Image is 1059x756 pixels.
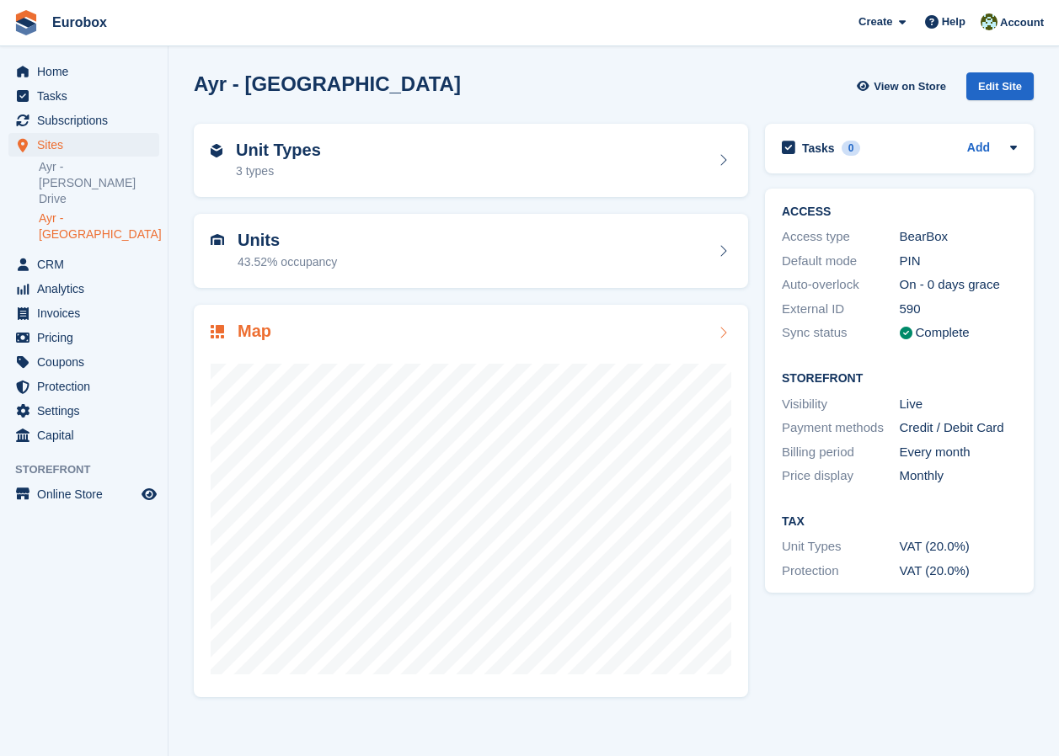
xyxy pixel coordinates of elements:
[8,60,159,83] a: menu
[854,72,953,100] a: View on Store
[874,78,946,95] span: View on Store
[194,72,461,95] h2: Ayr - [GEOGRAPHIC_DATA]
[900,562,1018,581] div: VAT (20.0%)
[45,8,114,36] a: Eurobox
[782,466,900,486] div: Price display
[8,350,159,374] a: menu
[8,277,159,301] a: menu
[39,159,159,207] a: Ayr - [PERSON_NAME] Drive
[1000,14,1044,31] span: Account
[236,141,321,160] h2: Unit Types
[782,275,900,295] div: Auto-overlock
[238,322,271,341] h2: Map
[966,72,1034,107] a: Edit Site
[782,300,900,319] div: External ID
[37,423,138,447] span: Capital
[916,323,970,343] div: Complete
[782,395,900,414] div: Visibility
[782,443,900,462] div: Billing period
[981,13,997,30] img: Lorna Russell
[37,326,138,349] span: Pricing
[967,139,990,158] a: Add
[37,399,138,423] span: Settings
[8,423,159,447] a: menu
[8,84,159,108] a: menu
[900,466,1018,486] div: Monthly
[194,124,748,198] a: Unit Types 3 types
[8,301,159,325] a: menu
[900,395,1018,414] div: Live
[782,562,900,581] div: Protection
[900,537,1018,556] div: VAT (20.0%)
[900,443,1018,462] div: Every month
[37,109,138,132] span: Subscriptions
[238,253,337,271] div: 43.52% occupancy
[37,277,138,301] span: Analytics
[8,375,159,398] a: menu
[139,484,159,504] a: Preview store
[842,141,861,156] div: 0
[782,205,1017,219] h2: ACCESS
[194,214,748,288] a: Units 43.52% occupancy
[900,227,1018,247] div: BearBox
[37,84,138,108] span: Tasks
[194,305,748,698] a: Map
[8,109,159,132] a: menu
[782,252,900,271] div: Default mode
[211,325,224,338] img: map-icn-33ee37083ee616e46c38cad1a60f524a97daa1e2b2c8c0bc3eb3415660979fc1.svg
[37,301,138,325] span: Invoices
[13,10,39,35] img: stora-icon-8386f47178a22dfd0bd8f6a31ec36ba5ce8667c1dd55bd0f319d3a0aa187defe.svg
[8,399,159,423] a: menu
[858,13,892,30] span: Create
[37,482,138,506] span: Online Store
[782,537,900,556] div: Unit Types
[15,461,168,478] span: Storefront
[900,300,1018,319] div: 590
[900,252,1018,271] div: PIN
[8,133,159,157] a: menu
[37,375,138,398] span: Protection
[966,72,1034,100] div: Edit Site
[782,323,900,343] div: Sync status
[236,162,321,180] div: 3 types
[211,234,224,246] img: unit-icn-7be61d7bf1b0ce9d3e12c5938cc71ed9869f7b940bace4675aadf7bd6d80202e.svg
[782,372,1017,386] h2: Storefront
[211,144,222,157] img: unit-type-icn-2b2737a686de81e16bb02015468b77c625bbabd49415b5ef34ead5e3b44a266d.svg
[37,350,138,374] span: Coupons
[782,515,1017,529] h2: Tax
[238,231,337,250] h2: Units
[900,418,1018,438] div: Credit / Debit Card
[900,275,1018,295] div: On - 0 days grace
[37,60,138,83] span: Home
[942,13,965,30] span: Help
[782,418,900,438] div: Payment methods
[8,253,159,276] a: menu
[39,210,159,242] a: Ayr - [GEOGRAPHIC_DATA]
[782,227,900,247] div: Access type
[8,482,159,506] a: menu
[37,253,138,276] span: CRM
[802,141,835,156] h2: Tasks
[37,133,138,157] span: Sites
[8,326,159,349] a: menu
